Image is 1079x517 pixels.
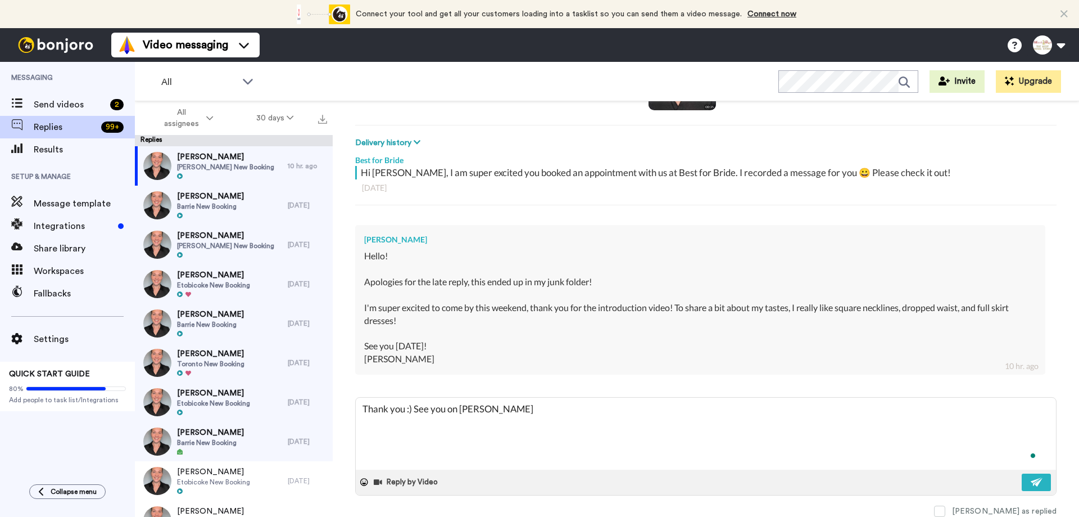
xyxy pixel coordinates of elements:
[177,163,274,172] span: [PERSON_NAME] New Booking
[177,399,250,408] span: Etobicoke New Booking
[9,395,126,404] span: Add people to task list/Integrations
[9,370,90,378] span: QUICK START GUIDE
[747,10,796,18] a: Connect now
[143,152,171,180] img: 9213d339-bf26-41b3-a441-c6ce9343f4e8-thumb.jpg
[930,70,985,93] button: Invite
[143,309,171,338] img: e9b3ce96-1693-496e-828f-109a94c20d5c-thumb.jpg
[362,182,1050,194] div: [DATE]
[135,343,333,383] a: [PERSON_NAME]Toronto New Booking[DATE]
[364,234,1036,245] div: [PERSON_NAME]
[288,437,327,446] div: [DATE]
[288,280,327,289] div: [DATE]
[177,388,250,399] span: [PERSON_NAME]
[143,191,171,219] img: d2ecfa94-ffa3-40ae-b0c5-7a16e2c90237-thumb.jpg
[34,264,135,278] span: Workspaces
[177,230,274,241] span: [PERSON_NAME]
[177,309,244,320] span: [PERSON_NAME]
[34,242,135,255] span: Share library
[177,427,244,438] span: [PERSON_NAME]
[143,467,171,495] img: b16b2559-be6a-4022-b263-6e3e39f3438e-thumb.jpg
[137,102,235,134] button: All assignees
[143,37,228,53] span: Video messaging
[177,320,244,329] span: Barrie New Booking
[34,120,97,134] span: Replies
[318,115,327,124] img: export.svg
[177,241,274,250] span: [PERSON_NAME] New Booking
[29,484,106,499] button: Collapse menu
[135,461,333,501] a: [PERSON_NAME]Etobicoke New Booking[DATE]
[135,135,333,146] div: Replies
[288,358,327,367] div: [DATE]
[177,478,250,487] span: Etobicoke New Booking
[34,197,135,210] span: Message template
[952,506,1057,517] div: [PERSON_NAME] as replied
[34,98,106,111] span: Send videos
[177,281,250,290] span: Etobicoke New Booking
[1031,478,1043,487] img: send-white.svg
[288,398,327,407] div: [DATE]
[143,388,171,416] img: 9a7865db-0038-47f0-a783-8f8a193ffddc-thumb.jpg
[356,10,742,18] span: Connect your tool and get all your customers loading into a tasklist so you can send them a video...
[135,264,333,304] a: [PERSON_NAME]Etobicoke New Booking[DATE]
[13,37,98,53] img: bj-logo-header-white.svg
[158,107,204,129] span: All assignees
[996,70,1061,93] button: Upgrade
[161,75,237,89] span: All
[355,137,424,149] button: Delivery history
[177,438,244,447] span: Barrie New Booking
[101,122,124,133] div: 99 +
[135,383,333,422] a: [PERSON_NAME]Etobicoke New Booking[DATE]
[177,202,244,211] span: Barrie New Booking
[135,304,333,343] a: [PERSON_NAME]Barrie New Booking[DATE]
[34,332,135,346] span: Settings
[364,250,1036,366] div: Hello! Apologies for the late reply, this ended up in my junk folder! I'm super excited to come b...
[110,99,124,110] div: 2
[143,231,171,259] img: 7e62bfcd-fc44-4e71-bb7a-81b1f8c116d2-thumb.jpg
[118,36,136,54] img: vm-color.svg
[143,349,171,377] img: f4e70438-8d6e-4a84-b211-887d6acfb843-thumb.jpg
[361,166,1054,179] div: Hi [PERSON_NAME], I am super excited you booked an appointment with us at Best for Bride. I recor...
[135,146,333,186] a: [PERSON_NAME][PERSON_NAME] New Booking10 hr. ago
[177,359,244,368] span: Toronto New Booking
[355,149,1057,166] div: Best for Bride
[288,319,327,328] div: [DATE]
[356,398,1056,470] textarea: To enrich screen reader interactions, please activate Accessibility in Grammarly extension settings
[9,384,24,393] span: 80%
[143,270,171,298] img: 3a8b897e-b291-4b11-8b74-09940450cbe0-thumb.jpg
[177,348,244,359] span: [PERSON_NAME]
[288,240,327,249] div: [DATE]
[315,110,330,127] button: Export all results that match these filters now.
[288,161,327,170] div: 10 hr. ago
[288,5,350,24] div: animation
[135,186,333,225] a: [PERSON_NAME]Barrie New Booking[DATE]
[135,225,333,264] a: [PERSON_NAME][PERSON_NAME] New Booking[DATE]
[51,487,97,496] span: Collapse menu
[373,474,441,491] button: Reply by Video
[288,201,327,210] div: [DATE]
[34,287,135,300] span: Fallbacks
[235,108,315,128] button: 30 days
[34,219,114,233] span: Integrations
[177,151,274,163] span: [PERSON_NAME]
[288,476,327,485] div: [DATE]
[1005,361,1039,372] div: 10 hr. ago
[177,269,250,281] span: [PERSON_NAME]
[34,143,135,156] span: Results
[135,422,333,461] a: [PERSON_NAME]Barrie New Booking[DATE]
[177,506,250,517] span: [PERSON_NAME]
[143,428,171,456] img: 0d322bcd-e2d2-4612-b70c-9646658d9d9a-thumb.jpg
[177,466,250,478] span: [PERSON_NAME]
[177,191,244,202] span: [PERSON_NAME]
